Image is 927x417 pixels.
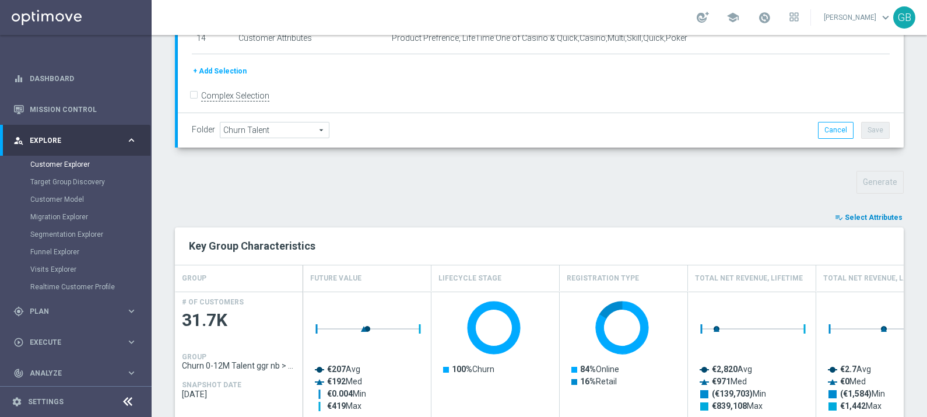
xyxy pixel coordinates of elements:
span: Execute [30,339,126,346]
text: Med [840,377,866,386]
a: Target Group Discovery [30,177,121,187]
tspan: €0.004 [327,389,353,398]
tspan: €839,108 [712,401,747,411]
button: gps_fixed Plan keyboard_arrow_right [13,307,138,316]
a: Migration Explorer [30,212,121,222]
a: Visits Explorer [30,265,121,274]
button: track_changes Analyze keyboard_arrow_right [13,369,138,378]
td: 14 [192,25,234,54]
span: Product Prefrence, LifeTime One of Casino & Quick,Casino,Multi,Skill,Quick,Poker [392,33,687,43]
tspan: (€1,584) [840,389,872,399]
a: Segmentation Explorer [30,230,121,239]
i: keyboard_arrow_right [126,337,137,348]
button: Cancel [818,122,854,138]
div: Visits Explorer [30,261,150,278]
button: play_circle_outline Execute keyboard_arrow_right [13,338,138,347]
tspan: (€139,703) [712,389,753,399]
a: Settings [28,398,64,405]
tspan: €419 [327,401,346,411]
div: Execute [13,337,126,348]
span: Plan [30,308,126,315]
span: Explore [30,137,126,144]
span: keyboard_arrow_down [879,11,892,24]
tspan: €207 [327,365,346,374]
tspan: €971 [712,377,731,386]
a: Realtime Customer Profile [30,282,121,292]
div: Analyze [13,368,126,379]
h4: Future Value [310,268,361,289]
text: Min [712,389,766,399]
div: Segmentation Explorer [30,226,150,243]
a: [PERSON_NAME]keyboard_arrow_down [823,9,893,26]
a: Mission Control [30,94,137,125]
text: Avg [840,365,871,374]
div: Target Group Discovery [30,173,150,191]
div: Migration Explorer [30,208,150,226]
a: Customer Explorer [30,160,121,169]
h4: GROUP [182,268,206,289]
tspan: €0 [840,377,849,386]
text: Retail [580,377,617,386]
a: Funnel Explorer [30,247,121,257]
a: Customer Model [30,195,121,204]
h4: Registration Type [567,268,639,289]
text: Churn [452,365,494,374]
tspan: €2.7 [840,365,856,374]
i: play_circle_outline [13,337,24,348]
i: equalizer [13,73,24,84]
div: equalizer Dashboard [13,74,138,83]
text: Max [712,401,763,411]
button: Mission Control [13,105,138,114]
div: Customer Model [30,191,150,208]
div: Customer Explorer [30,156,150,173]
h4: Lifecycle Stage [438,268,501,289]
span: 2025-09-04 [182,390,296,399]
tspan: €192 [327,377,346,386]
button: playlist_add_check Select Attributes [834,211,904,224]
i: keyboard_arrow_right [126,135,137,146]
text: Min [840,389,885,399]
div: Funnel Explorer [30,243,150,261]
label: Complex Selection [201,90,269,101]
td: Customer Attributes [234,25,387,54]
div: Explore [13,135,126,146]
h4: Total Net Revenue, Lifetime [695,268,803,289]
button: person_search Explore keyboard_arrow_right [13,136,138,145]
label: Folder [192,125,215,135]
tspan: €2,820 [712,365,738,374]
div: GB [893,6,915,29]
div: Dashboard [13,63,137,94]
tspan: 84% [580,365,596,374]
i: playlist_add_check [835,213,843,222]
text: Online [580,365,619,374]
tspan: 100% [452,365,472,374]
div: Plan [13,306,126,317]
h2: Key Group Characteristics [189,239,890,253]
i: settings [12,397,22,407]
text: Avg [712,365,752,374]
i: keyboard_arrow_right [126,367,137,379]
tspan: 16% [580,377,596,386]
h4: GROUP [182,353,206,361]
text: Max [840,401,882,411]
text: Max [327,401,361,411]
i: person_search [13,135,24,146]
text: Med [712,377,747,386]
i: gps_fixed [13,306,24,317]
span: 31.7K [182,309,296,332]
span: Select Attributes [845,213,903,222]
text: Min [327,389,366,398]
span: Churn 0-12M Talent ggr nb > 500 1st Casino lftime [182,361,296,370]
button: Generate [856,171,904,194]
div: Realtime Customer Profile [30,278,150,296]
i: track_changes [13,368,24,379]
i: keyboard_arrow_right [126,306,137,317]
a: Dashboard [30,63,137,94]
h4: SNAPSHOT DATE [182,381,241,389]
tspan: €1,442 [840,401,866,411]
